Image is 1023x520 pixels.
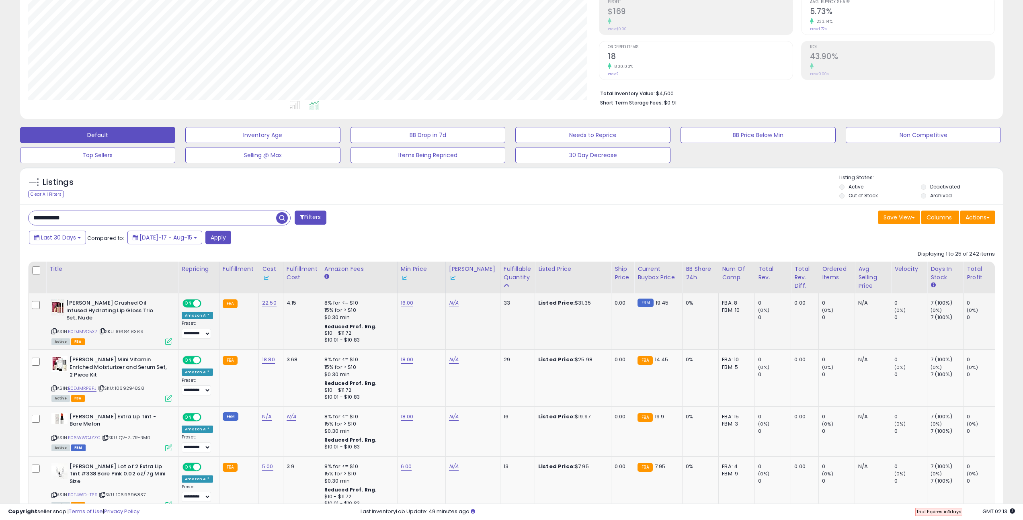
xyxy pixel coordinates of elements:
div: Amazon AI * [182,312,213,319]
label: Active [849,183,863,190]
div: Listed Price [538,265,608,273]
div: Cost [262,265,280,282]
div: 0.00 [615,413,628,420]
div: 0 [758,463,791,470]
div: 0.00 [794,356,812,363]
div: $25.98 [538,356,605,363]
button: Apply [205,231,231,244]
div: ASIN: [51,356,172,401]
div: 15% for > $10 [324,420,391,428]
div: Clear All Filters [28,190,64,198]
div: $31.35 [538,299,605,307]
h5: Listings [43,177,74,188]
b: Reduced Prof. Rng. [324,380,377,387]
small: (0%) [967,307,978,313]
div: Preset: [182,484,213,502]
b: [PERSON_NAME] Extra Lip Tint - Bare Melon [70,413,167,430]
div: 0 [758,371,791,378]
small: (0%) [894,307,906,313]
div: Preset: [182,378,213,396]
div: $10.01 - $10.83 [324,444,391,450]
button: Save View [878,211,920,224]
label: Archived [930,192,952,199]
div: $10.01 - $10.83 [324,394,391,401]
span: [DATE]-17 - Aug-15 [139,233,192,242]
small: Prev: $0.00 [608,27,627,31]
div: 7 (100%) [931,463,963,470]
p: Listing States: [839,174,1003,182]
small: (0%) [967,364,978,371]
div: 7 (100%) [931,371,963,378]
a: N/A [287,413,296,421]
b: Listed Price: [538,413,575,420]
div: FBA: 4 [722,463,748,470]
span: All listings currently available for purchase on Amazon [51,444,70,451]
b: Total Inventory Value: [600,90,655,97]
div: Amazon AI * [182,369,213,376]
div: Fulfillment Cost [287,265,318,282]
span: ROI [810,45,994,49]
a: N/A [449,463,459,471]
span: 7.95 [655,463,666,470]
div: Min Price [401,265,442,282]
b: [PERSON_NAME] Crushed Oil Infused Hydrating Lip Gloss Trio Set, Nude [66,299,164,324]
div: 0 [967,356,999,363]
span: | SKU: 1068418389 [98,328,144,335]
span: ON [183,357,193,364]
div: 0% [686,299,712,307]
div: 33 [504,299,529,307]
div: Current Buybox Price [638,265,679,282]
button: Selling @ Max [185,147,340,163]
img: InventoryLab Logo [449,274,457,282]
span: OFF [200,357,213,364]
b: 1 [948,508,950,515]
small: (0%) [758,364,769,371]
div: $0.30 min [324,371,391,378]
div: $7.95 [538,463,605,470]
div: $10 - $11.72 [324,387,391,394]
div: 0.00 [794,299,812,307]
div: 4.15 [287,299,315,307]
button: Actions [960,211,995,224]
small: (0%) [967,471,978,477]
div: 0.00 [615,299,628,307]
b: Reduced Prof. Rng. [324,323,377,330]
div: 0 [758,314,791,321]
button: Columns [921,211,959,224]
b: Listed Price: [538,299,575,307]
small: FBM [223,412,238,421]
div: Ordered Items [822,265,851,282]
div: $0.30 min [324,314,391,321]
small: (0%) [822,364,833,371]
span: OFF [200,414,213,420]
div: FBM: 3 [722,420,748,428]
span: ON [183,300,193,307]
div: 0 [822,413,855,420]
span: | SKU: QV-ZJ7R-BM0I [102,434,152,441]
a: 5.00 [262,463,273,471]
span: Last 30 Days [41,233,76,242]
div: Fulfillable Quantity [504,265,531,282]
button: Default [20,127,175,143]
div: Amazon AI * [182,475,213,483]
div: 0.00 [615,356,628,363]
span: 19.9 [655,413,664,420]
div: 0 [894,371,927,378]
a: B06WWCJZZC [68,434,100,441]
small: (0%) [758,307,769,313]
b: [PERSON_NAME] Mini Vitamin Enriched Moisturizer and Serum Set, 2 Piece Kit [70,356,167,381]
div: N/A [858,463,885,470]
a: B0DJMRP9FJ [68,385,96,392]
div: $0.30 min [324,428,391,435]
small: Prev: 1.72% [810,27,827,31]
div: 0 [758,428,791,435]
span: OFF [200,300,213,307]
div: Days In Stock [931,265,960,282]
b: Listed Price: [538,463,575,470]
button: Inventory Age [185,127,340,143]
small: (0%) [822,421,833,427]
div: 0% [686,356,712,363]
span: All listings currently available for purchase on Amazon [51,338,70,345]
div: FBA: 8 [722,299,748,307]
div: 15% for > $10 [324,364,391,371]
